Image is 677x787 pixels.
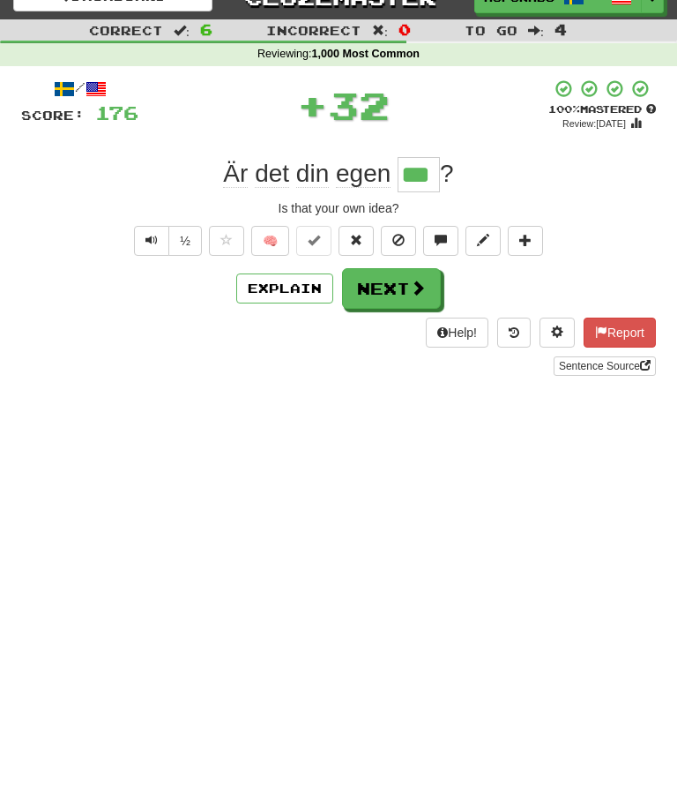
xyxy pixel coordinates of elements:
button: Next [342,268,441,309]
button: Report [584,318,656,348]
div: Text-to-speech controls [130,226,202,256]
button: ½ [168,226,202,256]
span: : [528,24,544,36]
div: Mastered [548,102,656,116]
button: Reset to 0% Mastered (alt+r) [338,226,374,256]
button: Set this sentence to 100% Mastered (alt+m) [296,226,331,256]
button: Explain [236,274,333,304]
small: Review: [DATE] [562,118,626,129]
span: Score: [21,108,85,123]
button: Ignore sentence (alt+i) [381,226,416,256]
div: Is that your own idea? [21,199,656,217]
div: / [21,79,138,101]
span: Correct [89,23,163,38]
span: 4 [554,20,567,38]
span: 0 [398,20,411,38]
span: Incorrect [266,23,361,38]
span: Är [223,160,248,188]
button: Edit sentence (alt+d) [465,226,501,256]
button: Discuss sentence (alt+u) [423,226,458,256]
button: Add to collection (alt+a) [508,226,543,256]
span: din [296,160,329,188]
button: 🧠 [251,226,289,256]
span: 176 [95,101,138,124]
span: 6 [200,20,212,38]
button: Play sentence audio (ctl+space) [134,226,169,256]
span: ? [440,160,454,187]
span: : [174,24,190,36]
span: det [255,160,289,188]
span: egen [336,160,391,188]
span: 32 [328,83,390,127]
button: Favorite sentence (alt+f) [209,226,244,256]
strong: 1,000 Most Common [312,48,420,60]
span: : [372,24,388,36]
span: 100 % [548,103,580,115]
button: Help! [426,318,488,348]
span: To go [465,23,517,38]
button: Round history (alt+y) [497,318,531,348]
a: Sentence Source [554,356,656,376]
span: + [297,79,328,131]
